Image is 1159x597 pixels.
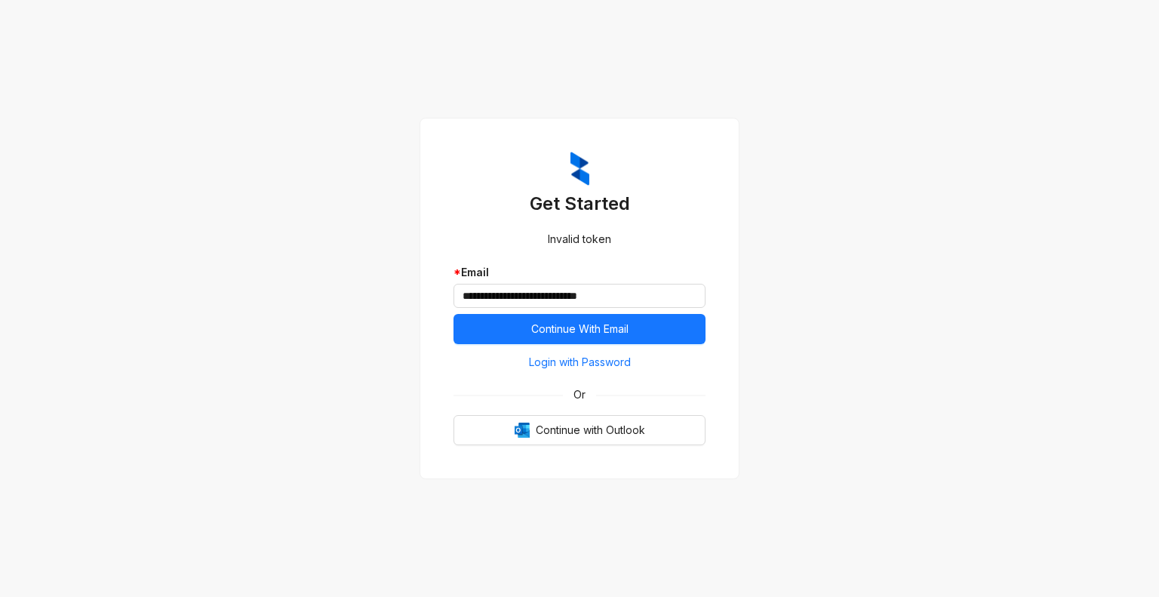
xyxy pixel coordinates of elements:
img: Outlook [515,423,530,438]
div: Email [453,264,706,281]
button: Login with Password [453,350,706,374]
span: Or [563,386,596,403]
button: Continue With Email [453,314,706,344]
span: Continue With Email [531,321,629,337]
div: Invalid token [453,231,706,248]
img: ZumaIcon [570,152,589,186]
button: OutlookContinue with Outlook [453,415,706,445]
span: Continue with Outlook [536,422,645,439]
span: Login with Password [529,354,631,371]
h3: Get Started [453,192,706,216]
